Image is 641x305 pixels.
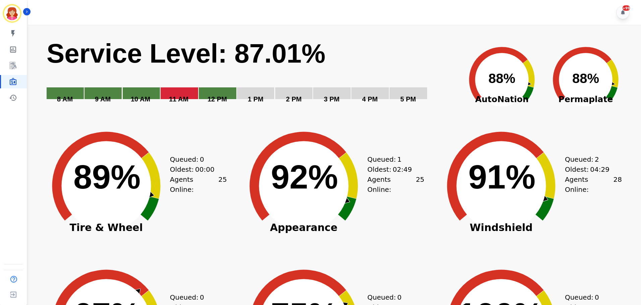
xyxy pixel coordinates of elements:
text: 11 AM [169,95,188,103]
span: 28 [613,174,622,195]
text: 92% [271,158,338,196]
div: Agents Online: [367,174,424,195]
text: 8 AM [57,95,73,103]
span: 00:00 [195,164,215,174]
span: 25 [218,174,227,195]
span: Windshield [434,224,568,231]
text: 2 PM [286,95,302,103]
div: Queued: [565,154,615,164]
text: 88% [488,71,515,86]
div: Agents Online: [170,174,227,195]
span: Tire & Wheel [39,224,173,231]
text: Service Level: 87.01% [47,39,326,68]
div: Agents Online: [565,174,622,195]
div: Oldest: [367,164,418,174]
img: Bordered avatar [4,5,20,21]
span: AutoNation [460,93,544,106]
div: Queued: [170,292,220,302]
div: Queued: [170,154,220,164]
text: 9 AM [95,95,111,103]
text: 3 PM [324,95,340,103]
div: Queued: [367,154,418,164]
span: 25 [416,174,424,195]
div: Oldest: [170,164,220,174]
text: 89% [73,158,140,196]
span: 0 [200,292,204,302]
text: 91% [468,158,535,196]
div: Queued: [367,292,418,302]
span: Permaplate [544,93,628,106]
text: 88% [572,71,599,86]
span: 0 [397,292,402,302]
span: 1 [397,154,402,164]
text: 5 PM [400,95,416,103]
span: 2 [595,154,599,164]
div: Oldest: [565,164,615,174]
span: 02:49 [393,164,412,174]
svg: Service Level: 0% [46,37,459,112]
text: 12 PM [208,95,227,103]
text: 4 PM [362,95,378,103]
div: +99 [623,5,630,11]
text: 10 AM [131,95,150,103]
span: 0 [595,292,599,302]
text: 1 PM [248,95,264,103]
span: 04:29 [590,164,609,174]
span: Appearance [237,224,371,231]
span: 0 [200,154,204,164]
div: Queued: [565,292,615,302]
